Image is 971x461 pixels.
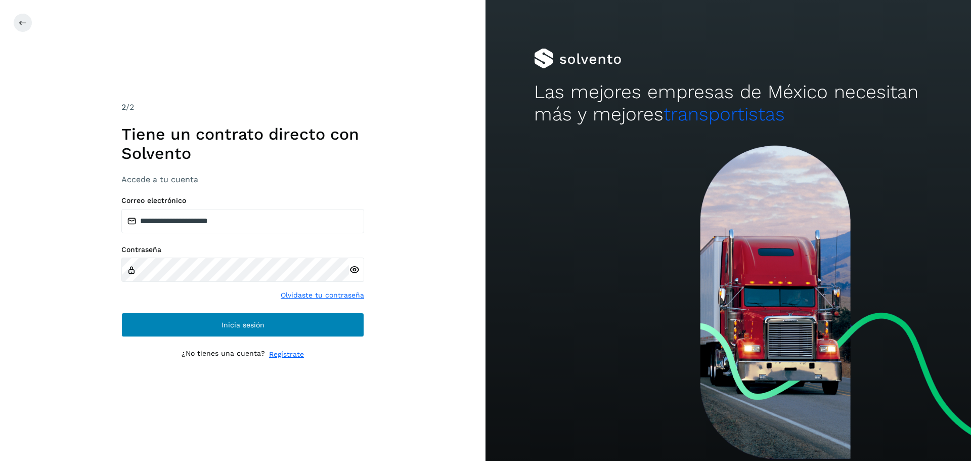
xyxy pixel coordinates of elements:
[121,245,364,254] label: Contraseña
[121,101,364,113] div: /2
[222,321,264,328] span: Inicia sesión
[121,313,364,337] button: Inicia sesión
[121,102,126,112] span: 2
[269,349,304,360] a: Regístrate
[182,349,265,360] p: ¿No tienes una cuenta?
[121,196,364,205] label: Correo electrónico
[281,290,364,301] a: Olvidaste tu contraseña
[534,81,922,126] h2: Las mejores empresas de México necesitan más y mejores
[121,175,364,184] h3: Accede a tu cuenta
[664,103,785,125] span: transportistas
[121,124,364,163] h1: Tiene un contrato directo con Solvento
